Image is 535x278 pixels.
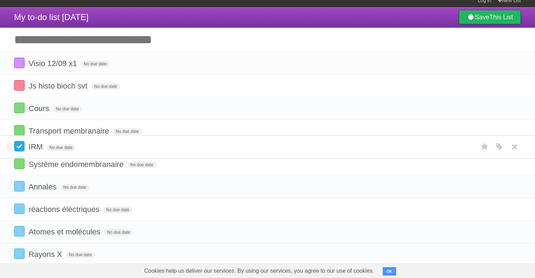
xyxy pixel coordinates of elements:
[489,14,513,21] b: This List
[478,141,491,153] label: Star task
[14,103,25,113] label: Done
[113,128,141,135] span: No due date
[14,80,25,91] label: Done
[28,142,44,151] span: IRM
[66,252,95,258] span: No due date
[128,162,156,168] span: No due date
[28,205,101,214] span: réactions éléctriques
[14,58,25,68] label: Done
[14,248,25,259] label: Done
[28,182,58,191] span: Annales
[28,127,111,135] span: Transport membranaire
[28,250,64,259] span: Rayons X
[14,203,25,214] label: Done
[104,229,133,235] span: No due date
[53,106,82,112] span: No due date
[91,83,120,90] span: No due date
[28,104,51,113] span: Cours
[14,12,89,22] span: My to-do list [DATE]
[47,144,75,151] span: No due date
[14,181,25,192] label: Done
[28,82,89,90] span: Js histo bioch svt
[459,10,521,24] a: SaveThis List
[14,141,25,151] label: Done
[137,264,381,278] span: Cookies help us deliver our services. By using our services, you agree to our use of cookies.
[60,184,89,190] span: No due date
[103,207,132,213] span: No due date
[28,160,125,169] span: Système endomembranaire
[28,227,102,236] span: Atomes et molécules
[14,159,25,169] label: Done
[28,59,79,68] span: Visio 12/09 x1
[81,61,109,67] span: No due date
[383,267,396,276] button: OK
[14,125,25,136] label: Done
[14,226,25,237] label: Done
